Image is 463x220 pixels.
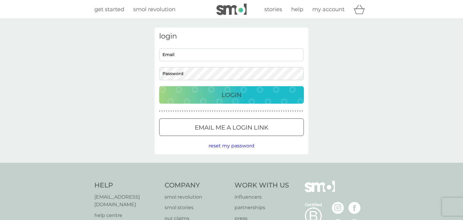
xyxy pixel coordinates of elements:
div: basket [354,3,369,15]
a: smol revolution [133,5,175,14]
a: smol stories [165,204,229,212]
p: Login [222,90,241,100]
p: ● [249,110,250,113]
a: influencers [235,193,289,201]
p: ● [283,110,285,113]
p: ● [171,110,172,113]
p: ● [276,110,278,113]
p: ● [258,110,259,113]
p: ● [290,110,291,113]
p: ● [189,110,190,113]
p: Email me a login link [195,123,268,132]
button: Login [159,86,304,104]
a: stories [264,5,282,14]
p: ● [166,110,167,113]
p: ● [297,110,298,113]
button: reset my password [209,142,254,150]
span: get started [94,6,124,13]
button: Email me a login link [159,118,304,136]
span: reset my password [209,143,254,149]
h4: Company [165,181,229,190]
a: smol revolution [165,193,229,201]
p: ● [230,110,231,113]
p: ● [240,110,241,113]
span: help [291,6,303,13]
p: ● [260,110,262,113]
img: visit the smol Instagram page [332,202,344,214]
p: ● [288,110,289,113]
p: ● [221,110,222,113]
p: ● [198,110,200,113]
p: ● [265,110,266,113]
p: ● [254,110,255,113]
p: ● [281,110,282,113]
p: ● [203,110,204,113]
p: ● [251,110,252,113]
p: ● [187,110,188,113]
p: ● [178,110,179,113]
p: ● [274,110,275,113]
p: ● [267,110,268,113]
p: ● [182,110,183,113]
p: ● [256,110,257,113]
img: smol [216,4,247,15]
p: ● [184,110,186,113]
p: ● [173,110,174,113]
p: ● [217,110,218,113]
p: ● [272,110,273,113]
p: ● [233,110,234,113]
p: ● [228,110,229,113]
p: ● [242,110,243,113]
p: ● [285,110,287,113]
p: ● [175,110,176,113]
p: ● [263,110,264,113]
p: ● [194,110,195,113]
p: ● [180,110,181,113]
p: ● [302,110,303,113]
p: ● [269,110,271,113]
p: ● [196,110,197,113]
p: ● [207,110,209,113]
h4: Work With Us [235,181,289,190]
a: my account [312,5,345,14]
p: ● [191,110,193,113]
h3: login [159,32,304,41]
h4: Help [94,181,159,190]
a: get started [94,5,124,14]
p: ● [235,110,236,113]
p: ● [159,110,160,113]
p: ● [214,110,216,113]
p: ● [295,110,296,113]
p: ● [210,110,211,113]
img: visit the smol Facebook page [348,202,361,214]
a: partnerships [235,204,289,212]
p: ● [205,110,206,113]
p: ● [162,110,163,113]
span: my account [312,6,345,13]
a: help [291,5,303,14]
p: ● [200,110,202,113]
p: ● [292,110,294,113]
p: ● [169,110,170,113]
p: ● [219,110,220,113]
a: help centre [94,212,159,219]
p: ● [244,110,245,113]
a: [EMAIL_ADDRESS][DOMAIN_NAME] [94,193,159,209]
span: stories [264,6,282,13]
img: smol [305,181,335,201]
p: ● [247,110,248,113]
p: ● [212,110,213,113]
p: ● [224,110,225,113]
p: ● [299,110,301,113]
p: ● [237,110,238,113]
span: smol revolution [133,6,175,13]
p: ● [279,110,280,113]
p: ● [164,110,165,113]
p: ● [226,110,227,113]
